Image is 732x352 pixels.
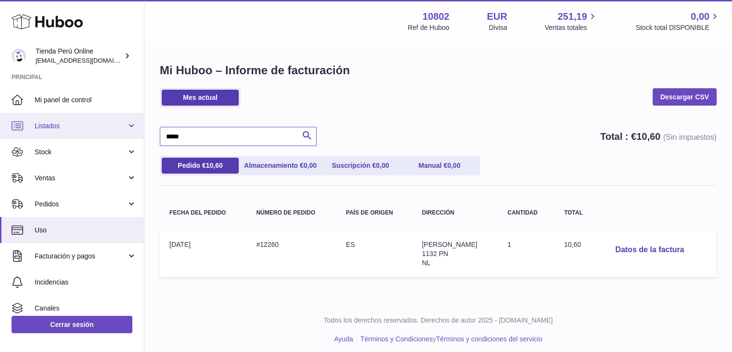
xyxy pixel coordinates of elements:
[35,122,127,131] span: Listados
[600,131,717,142] strong: Total : €
[304,162,317,169] span: 0,00
[357,335,542,344] li: y
[422,259,431,267] span: NL
[554,200,598,226] th: Total
[162,90,239,106] a: Mes actual
[35,174,127,183] span: Ventas
[376,162,389,169] span: 0,00
[160,63,717,78] h1: Mi Huboo – Informe de facturación
[636,131,660,142] span: 10,60
[607,240,692,260] button: Datos de la factura
[35,252,127,261] span: Facturación y pagos
[12,316,132,333] a: Cerrar sesión
[636,23,720,32] span: Stock total DISPONIBLE
[36,47,122,65] div: Tienda Perú Online
[691,10,709,23] span: 0,00
[336,230,412,277] td: ES
[412,200,498,226] th: Dirección
[160,200,246,226] th: Fecha del pedido
[35,148,127,157] span: Stock
[35,304,137,313] span: Canales
[241,158,320,174] a: Almacenamiento €0,00
[36,56,141,64] span: [EMAIL_ADDRESS][DOMAIN_NAME]
[334,335,353,343] a: Ayuda
[322,158,399,174] a: Suscripción €0,00
[162,158,239,174] a: Pedido €10,60
[564,241,581,248] span: 10,60
[653,88,717,106] a: Descargar CSV
[498,200,554,226] th: Cantidad
[489,23,507,32] div: Divisa
[487,10,507,23] strong: EUR
[12,49,26,63] img: contacto@tiendaperuonline.com
[423,10,449,23] strong: 10802
[422,241,477,248] span: [PERSON_NAME]
[447,162,460,169] span: 0,00
[336,200,412,226] th: País de origen
[545,23,598,32] span: Ventas totales
[246,200,336,226] th: Número de pedido
[422,250,448,257] span: 1132 PN
[558,10,587,23] span: 251,19
[545,10,598,32] a: 251,19 Ventas totales
[160,230,246,277] td: [DATE]
[152,316,724,325] p: Todos los derechos reservados. Derechos de autor 2025 - [DOMAIN_NAME]
[35,95,137,105] span: Mi panel de control
[436,335,542,343] a: Términos y condiciones del servicio
[35,278,137,287] span: Incidencias
[35,226,137,235] span: Uso
[498,230,554,277] td: 1
[246,230,336,277] td: #12260
[360,335,433,343] a: Términos y Condiciones
[401,158,478,174] a: Manual €0,00
[206,162,223,169] span: 10,60
[408,23,449,32] div: Ref de Huboo
[35,200,127,209] span: Pedidos
[636,10,720,32] a: 0,00 Stock total DISPONIBLE
[663,133,717,141] span: (Sin impuestos)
